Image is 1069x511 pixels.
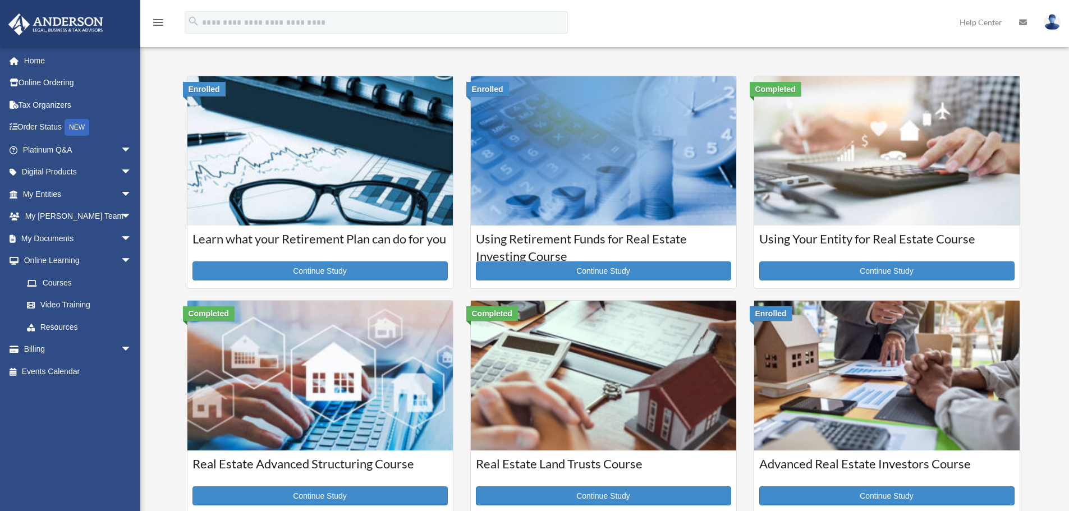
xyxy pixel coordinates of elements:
a: Online Learningarrow_drop_down [8,250,149,272]
a: Continue Study [476,261,731,280]
a: Digital Productsarrow_drop_down [8,161,149,183]
span: arrow_drop_down [121,183,143,206]
a: Online Ordering [8,72,149,94]
a: Events Calendar [8,360,149,383]
a: Billingarrow_drop_down [8,338,149,361]
span: arrow_drop_down [121,227,143,250]
div: Enrolled [183,82,226,96]
a: Continue Study [759,486,1015,505]
h3: Real Estate Land Trusts Course [476,455,731,484]
div: Completed [183,306,235,321]
span: arrow_drop_down [121,250,143,273]
a: My [PERSON_NAME] Teamarrow_drop_down [8,205,149,228]
a: Order StatusNEW [8,116,149,139]
span: arrow_drop_down [121,338,143,361]
div: NEW [65,119,89,136]
h3: Advanced Real Estate Investors Course [759,455,1015,484]
a: Continue Study [192,261,448,280]
h3: Using Retirement Funds for Real Estate Investing Course [476,231,731,259]
h3: Using Your Entity for Real Estate Course [759,231,1015,259]
a: My Entitiesarrow_drop_down [8,183,149,205]
a: Platinum Q&Aarrow_drop_down [8,139,149,161]
a: Continue Study [476,486,731,505]
h3: Real Estate Advanced Structuring Course [192,455,448,484]
a: Video Training [16,294,149,316]
a: Tax Organizers [8,94,149,116]
i: search [187,15,200,27]
img: Anderson Advisors Platinum Portal [5,13,107,35]
div: Completed [750,82,801,96]
span: arrow_drop_down [121,139,143,162]
span: arrow_drop_down [121,205,143,228]
i: menu [152,16,165,29]
a: Continue Study [192,486,448,505]
div: Enrolled [750,306,792,321]
img: User Pic [1044,14,1061,30]
div: Completed [466,306,518,321]
span: arrow_drop_down [121,161,143,184]
a: Courses [16,271,143,294]
h3: Learn what your Retirement Plan can do for you [192,231,448,259]
a: Continue Study [759,261,1015,280]
a: Home [8,49,149,72]
div: Enrolled [466,82,509,96]
a: My Documentsarrow_drop_down [8,227,149,250]
a: menu [152,20,165,29]
a: Resources [16,316,149,338]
